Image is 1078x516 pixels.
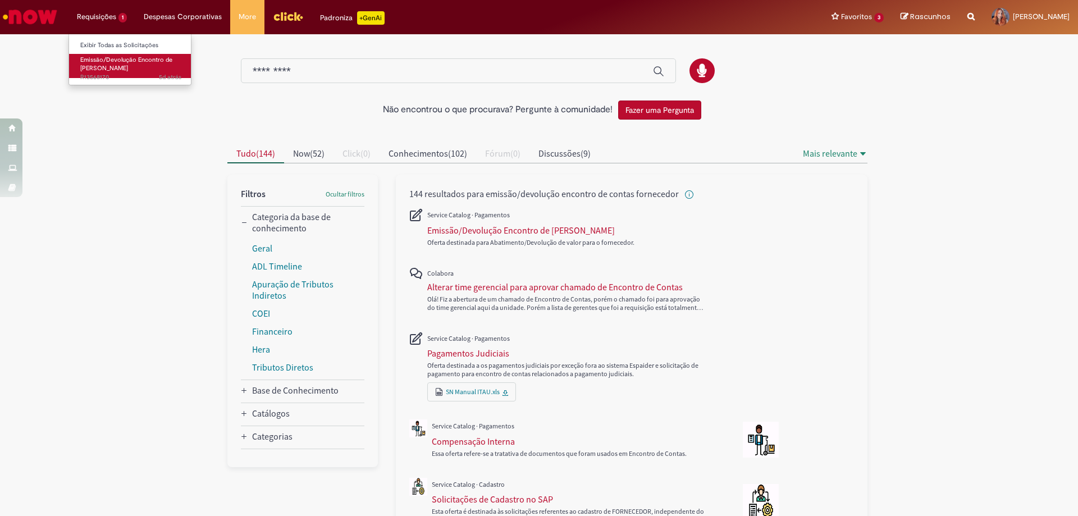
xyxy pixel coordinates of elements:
[80,73,181,82] span: R13568170
[618,101,701,120] button: Fazer uma Pergunta
[144,11,222,22] span: Despesas Corporativas
[383,105,613,115] h2: Não encontrou o que procurava? Pergunte à comunidade!
[118,13,127,22] span: 1
[239,11,256,22] span: More
[77,11,116,22] span: Requisições
[1,6,59,28] img: ServiceNow
[159,73,181,81] span: 5d atrás
[910,11,951,22] span: Rascunhos
[1013,12,1070,21] span: [PERSON_NAME]
[841,11,872,22] span: Favoritos
[68,34,191,85] ul: Requisições
[69,39,193,52] a: Exibir Todas as Solicitações
[80,56,172,73] span: Emissão/Devolução Encontro de [PERSON_NAME]
[874,13,884,22] span: 3
[273,8,303,25] img: click_logo_yellow_360x200.png
[357,11,385,25] p: +GenAi
[69,54,193,78] a: Aberto R13568170 : Emissão/Devolução Encontro de Contas Fornecedor
[320,11,385,25] div: Padroniza
[159,73,181,81] time: 25/09/2025 17:17:00
[901,12,951,22] a: Rascunhos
